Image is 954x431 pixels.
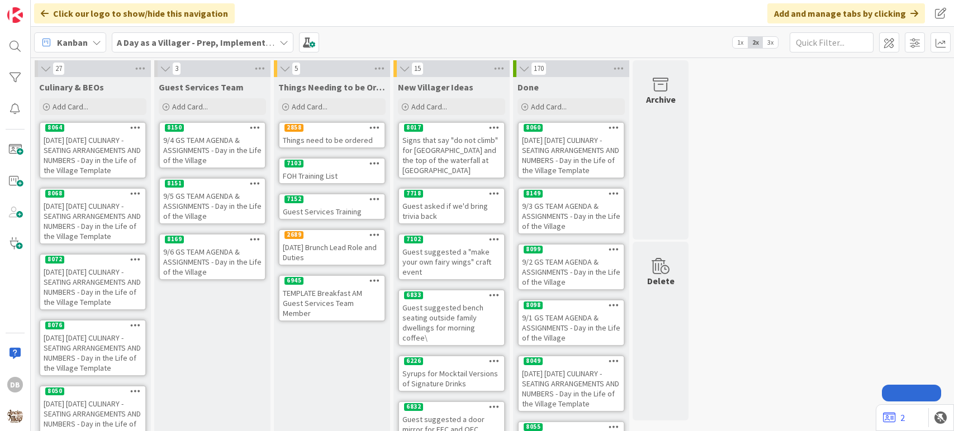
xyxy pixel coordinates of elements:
div: 8049 [524,357,543,365]
a: 8068[DATE] [DATE] CULINARY - SEATING ARRANGEMENTS AND NUMBERS - Day in the Life of the Village Te... [39,188,146,245]
div: 6833 [404,291,423,299]
div: 8017Signs that say "do not climb" for [GEOGRAPHIC_DATA] and the top of the waterfall at [GEOGRAPH... [399,123,504,178]
div: 2858Things need to be ordered [279,123,385,147]
div: 8076 [40,320,145,331]
div: 8060[DATE] [DATE] CULINARY - SEATING ARRANGEMENTS AND NUMBERS - Day in the Life of the Village Te... [519,123,624,178]
div: 2858 [279,123,385,133]
div: Guest Services Training [279,204,385,219]
div: 6226Syrups for Mocktail Versions of Signature Drinks [399,356,504,391]
div: Delete [647,274,675,288]
span: Done [518,82,539,93]
a: 6226Syrups for Mocktail Versions of Signature Drinks [398,355,505,392]
div: 7152Guest Services Training [279,194,385,219]
div: 8072 [45,256,64,264]
span: 2x [748,37,763,48]
div: 81519/5 GS TEAM AGENDA & ASSIGNMENTS - Day in the Life of the Village [160,179,265,223]
div: 6945TEMPLATE Breakfast AM Guest Services Team Member [279,276,385,320]
span: 3 [172,62,181,75]
div: 7103 [284,160,303,167]
div: 7152 [279,194,385,204]
a: 81699/6 GS TEAM AGENDA & ASSIGNMENTS - Day in the Life of the Village [159,233,266,280]
div: 8076[DATE] [DATE] CULINARY - SEATING ARRANGEMENTS AND NUMBERS - Day in the Life of the Village Te... [40,320,145,375]
div: Archive [646,93,676,106]
a: 2 [883,411,905,424]
a: 2858Things need to be ordered [278,122,386,149]
div: 7103 [279,159,385,169]
a: 80989/1 GS TEAM AGENDA & ASSIGNMENTS - Day in the Life of the Village [518,299,625,346]
div: 6832 [404,403,423,411]
a: 8072[DATE] [DATE] CULINARY - SEATING ARRANGEMENTS AND NUMBERS - Day in the Life of the Village Te... [39,253,146,310]
a: 8060[DATE] [DATE] CULINARY - SEATING ARRANGEMENTS AND NUMBERS - Day in the Life of the Village Te... [518,122,625,179]
div: Click our logo to show/hide this navigation [34,3,235,23]
div: 8098 [519,300,624,310]
div: 7718 [399,189,504,199]
span: 3x [763,37,778,48]
span: New Villager Ideas [398,82,473,93]
span: Add Card... [531,102,567,112]
div: 9/6 GS TEAM AGENDA & ASSIGNMENTS - Day in the Life of the Village [160,245,265,279]
div: 8151 [165,180,184,188]
span: Add Card... [292,102,328,112]
span: Things Needing to be Ordered - PUT IN CARD, Don't make new card [278,82,386,93]
div: 8099 [519,245,624,255]
div: DB [7,377,23,392]
span: Add Card... [53,102,88,112]
div: [DATE] [DATE] CULINARY - SEATING ARRANGEMENTS AND NUMBERS - Day in the Life of the Village Template [519,366,624,411]
div: 9/4 GS TEAM AGENDA & ASSIGNMENTS - Day in the Life of the Village [160,133,265,167]
div: Add and manage tabs by clicking [767,3,925,23]
span: 27 [53,62,65,75]
a: 8076[DATE] [DATE] CULINARY - SEATING ARRANGEMENTS AND NUMBERS - Day in the Life of the Village Te... [39,319,146,376]
a: 7102Guest suggested a "make your own fairy wings" craft event [398,233,505,280]
div: 6832 [399,402,504,412]
div: 81499/3 GS TEAM AGENDA & ASSIGNMENTS - Day in the Life of the Village [519,189,624,233]
a: 7718Guest asked if we'd bring trivia back [398,188,505,224]
a: 6833Guest suggested bench seating outside family dwellings for morning coffee\ [398,289,505,346]
div: 81699/6 GS TEAM AGENDA & ASSIGNMENTS - Day in the Life of the Village [160,234,265,279]
div: 8068 [45,190,64,198]
div: 8060 [519,123,624,133]
b: A Day as a Villager - Prep, Implement and Execute [117,37,316,48]
div: 9/3 GS TEAM AGENDA & ASSIGNMENTS - Day in the Life of the Village [519,199,624,233]
span: Guest Services Team [159,82,244,93]
div: 8017 [399,123,504,133]
div: 8064 [45,124,64,132]
img: Visit kanbanzone.com [7,7,23,23]
a: 7152Guest Services Training [278,193,386,220]
div: 6226 [404,357,423,365]
span: 15 [411,62,424,75]
div: 80989/1 GS TEAM AGENDA & ASSIGNMENTS - Day in the Life of the Village [519,300,624,345]
span: 1x [733,37,748,48]
div: 8150 [165,124,184,132]
a: 80999/2 GS TEAM AGENDA & ASSIGNMENTS - Day in the Life of the Village [518,243,625,290]
div: TEMPLATE Breakfast AM Guest Services Team Member [279,286,385,320]
div: 7718 [404,190,423,198]
div: Guest asked if we'd bring trivia back [399,199,504,223]
div: 7102 [399,234,504,245]
div: 6833 [399,290,504,300]
div: 8050 [45,387,64,395]
div: 81509/4 GS TEAM AGENDA & ASSIGNMENTS - Day in the Life of the Village [160,123,265,167]
div: [DATE] [DATE] CULINARY - SEATING ARRANGEMENTS AND NUMBERS - Day in the Life of the Village Template [40,331,145,375]
div: 8055 [524,423,543,431]
div: 8151 [160,179,265,189]
div: 9/1 GS TEAM AGENDA & ASSIGNMENTS - Day in the Life of the Village [519,310,624,345]
div: 80999/2 GS TEAM AGENDA & ASSIGNMENTS - Day in the Life of the Village [519,245,624,289]
a: 81499/3 GS TEAM AGENDA & ASSIGNMENTS - Day in the Life of the Village [518,188,625,234]
div: 8169 [165,236,184,243]
input: Quick Filter... [790,32,874,52]
div: 9/2 GS TEAM AGENDA & ASSIGNMENTS - Day in the Life of the Village [519,255,624,289]
a: 7103FOH Training List [278,157,386,184]
div: 8149 [524,190,543,198]
a: 8064[DATE] [DATE] CULINARY - SEATING ARRANGEMENTS AND NUMBERS - Day in the Life of the Village Te... [39,122,146,179]
div: 8150 [160,123,265,133]
a: 8017Signs that say "do not climb" for [GEOGRAPHIC_DATA] and the top of the waterfall at [GEOGRAPH... [398,122,505,179]
div: 8149 [519,189,624,199]
div: 2689 [279,230,385,240]
div: [DATE] [DATE] CULINARY - SEATING ARRANGEMENTS AND NUMBERS - Day in the Life of the Village Template [519,133,624,178]
div: Guest suggested a "make your own fairy wings" craft event [399,245,504,279]
div: [DATE] [DATE] CULINARY - SEATING ARRANGEMENTS AND NUMBERS - Day in the Life of the Village Template [40,199,145,243]
div: 8060 [524,124,543,132]
div: 7718Guest asked if we'd bring trivia back [399,189,504,223]
div: 8068 [40,189,145,199]
span: 170 [531,62,547,75]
